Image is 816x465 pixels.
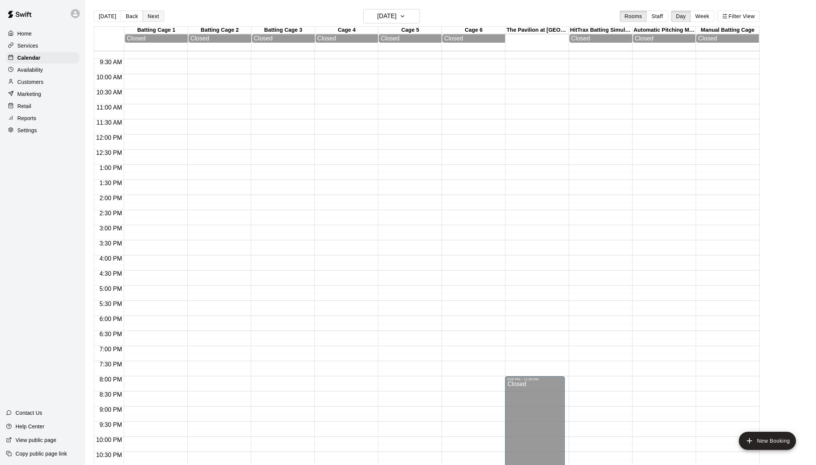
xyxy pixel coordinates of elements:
[98,225,124,232] span: 3:00 PM
[98,331,124,337] span: 6:30 PM
[6,40,79,51] a: Services
[17,114,36,122] p: Reports
[98,316,124,322] span: 6:00 PM
[98,255,124,262] span: 4:00 PM
[363,9,420,23] button: [DATE]
[17,78,44,86] p: Customers
[98,286,124,292] span: 5:00 PM
[6,64,79,76] a: Availability
[647,11,668,22] button: Staff
[143,11,164,22] button: Next
[98,422,124,428] span: 9:30 PM
[95,89,124,96] span: 10:30 AM
[317,35,376,42] div: Closed
[16,436,56,444] p: View public page
[94,11,121,22] button: [DATE]
[98,406,124,413] span: 9:00 PM
[6,52,79,63] a: Calendar
[444,35,503,42] div: Closed
[17,66,43,74] p: Availability
[124,27,188,34] div: Batting Cage 1
[6,100,79,112] a: Retail
[505,27,569,34] div: The Pavilion at [GEOGRAPHIC_DATA]
[98,391,124,398] span: 8:30 PM
[98,361,124,368] span: 7:30 PM
[98,195,124,201] span: 2:00 PM
[98,270,124,277] span: 4:30 PM
[98,59,124,65] span: 9:30 AM
[98,165,124,171] span: 1:00 PM
[94,452,124,458] span: 10:30 PM
[690,11,714,22] button: Week
[6,88,79,100] a: Marketing
[315,27,379,34] div: Cage 4
[98,346,124,352] span: 7:00 PM
[6,125,79,136] a: Settings
[6,76,79,88] a: Customers
[252,27,315,34] div: Batting Cage 3
[98,180,124,186] span: 1:30 PM
[633,27,696,34] div: Automatic Pitching Machines
[94,134,124,141] span: 12:00 PM
[620,11,647,22] button: Rooms
[95,119,124,126] span: 11:30 AM
[378,27,442,34] div: Cage 5
[739,432,796,450] button: add
[17,54,40,62] p: Calendar
[17,90,41,98] p: Marketing
[127,35,186,42] div: Closed
[696,27,759,34] div: Manual Batting Cage
[381,35,440,42] div: Closed
[698,35,757,42] div: Closed
[16,409,42,417] p: Contact Us
[671,11,691,22] button: Day
[94,437,124,443] span: 10:00 PM
[17,30,32,37] p: Home
[98,376,124,383] span: 8:00 PM
[95,104,124,111] span: 11:00 AM
[16,423,44,430] p: Help Center
[635,35,694,42] div: Closed
[17,127,37,134] p: Settings
[377,11,396,22] h6: [DATE]
[17,102,31,110] p: Retail
[6,28,79,39] a: Home
[571,35,630,42] div: Closed
[17,42,38,49] p: Services
[98,210,124,216] span: 2:30 PM
[442,27,505,34] div: Cage 6
[121,11,143,22] button: Back
[95,74,124,80] span: 10:00 AM
[254,35,313,42] div: Closed
[6,113,79,124] a: Reports
[98,301,124,307] span: 5:30 PM
[94,150,124,156] span: 12:30 PM
[190,35,249,42] div: Closed
[188,27,252,34] div: Batting Cage 2
[507,377,563,381] div: 8:00 PM – 11:59 PM
[98,240,124,247] span: 3:30 PM
[16,450,67,457] p: Copy public page link
[717,11,760,22] button: Filter View
[569,27,633,34] div: HitTrax Batting Simulator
